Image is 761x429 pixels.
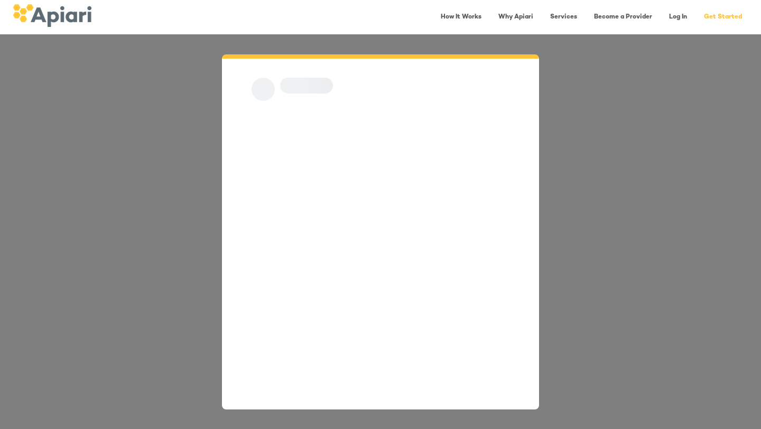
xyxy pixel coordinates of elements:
a: Services [544,6,583,28]
img: logo [13,4,91,27]
a: Get Started [698,6,748,28]
a: How It Works [434,6,488,28]
a: Become a Provider [588,6,658,28]
a: Why Apiari [492,6,540,28]
a: Log In [663,6,693,28]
